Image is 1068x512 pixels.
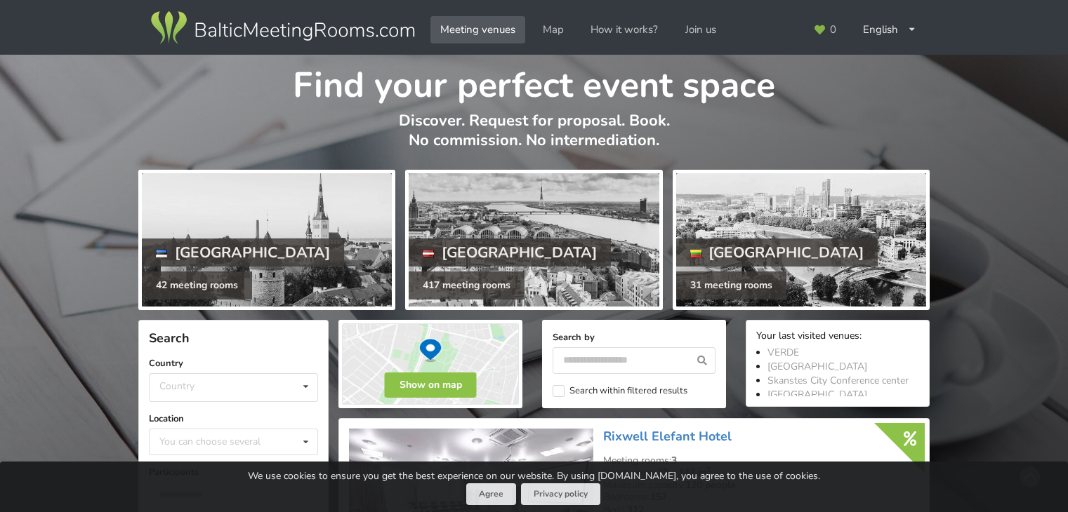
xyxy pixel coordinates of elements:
[553,330,716,344] label: Search by
[138,170,395,310] a: [GEOGRAPHIC_DATA] 42 meeting rooms
[767,360,867,373] a: [GEOGRAPHIC_DATA]
[676,238,878,267] div: [GEOGRAPHIC_DATA]
[159,380,195,392] div: Country
[830,25,836,35] span: 0
[149,330,190,346] span: Search
[430,16,525,43] a: Meeting venues
[409,238,611,267] div: [GEOGRAPHIC_DATA]
[149,412,318,426] label: Location
[385,372,477,398] button: Show on map
[675,16,726,43] a: Join us
[767,374,909,387] a: Skanstes City Conference center
[756,330,919,344] div: Your last visited venues:
[853,16,926,43] div: English
[671,454,677,467] strong: 3
[338,320,522,408] img: Show on map
[603,454,919,467] div: Meeting rooms:
[405,170,662,310] a: [GEOGRAPHIC_DATA] 417 meeting rooms
[533,16,574,43] a: Map
[148,8,417,48] img: Baltic Meeting Rooms
[138,55,930,108] h1: Find your perfect event space
[142,271,252,299] div: 42 meeting rooms
[603,428,732,445] a: Rixwell​ Elefant Hotel
[138,111,930,165] p: Discover. Request for proposal. Book. No commission. No intermediation.
[142,238,344,267] div: [GEOGRAPHIC_DATA]
[767,346,799,359] a: VERDE
[673,170,930,310] a: [GEOGRAPHIC_DATA] 31 meeting rooms
[767,388,867,401] a: [GEOGRAPHIC_DATA]
[521,483,600,505] a: Privacy policy
[149,356,318,370] label: Country
[409,271,525,299] div: 417 meeting rooms
[466,483,516,505] button: Agree
[553,385,687,397] label: Search within filtered results
[156,433,292,450] div: You can choose several
[676,271,786,299] div: 31 meeting rooms
[581,16,668,43] a: How it works?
